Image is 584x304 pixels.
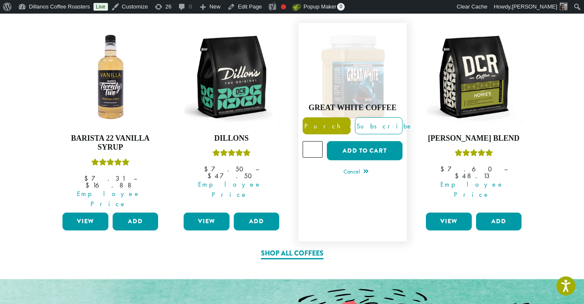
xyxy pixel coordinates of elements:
[424,27,524,209] a: [PERSON_NAME] BlendRated 4.67 out of 5 Employee Price
[181,134,281,143] h4: Dillons
[426,213,472,230] a: View
[213,148,251,161] div: Rated 5.00 out of 5
[60,134,160,152] h4: Barista 22 Vanilla Syrup
[455,171,493,180] bdi: 48.13
[512,3,557,10] span: [PERSON_NAME]
[204,165,247,173] bdi: 7.50
[455,148,493,161] div: Rated 4.67 out of 5
[113,213,159,230] button: Add
[178,179,281,200] span: Employee Price
[207,171,256,180] bdi: 47.50
[85,181,136,190] bdi: 16.88
[303,27,403,237] a: Rated 5.00 out of 5
[440,165,448,173] span: $
[60,27,160,127] img: VANILLA-300x300.png
[306,166,406,178] a: Cancel
[261,248,323,259] a: Shop All Coffees
[455,171,462,180] span: $
[234,213,280,230] button: Add
[181,27,281,127] img: DCR-12oz-Dillons-Stock-scaled.png
[424,27,524,127] img: DCR-12oz-Howies-Stock-scaled.png
[181,27,281,209] a: DillonsRated 5.00 out of 5 Employee Price
[424,134,524,143] h4: [PERSON_NAME] Blend
[476,213,522,230] button: Add
[133,174,137,183] span: –
[91,157,130,170] div: Rated 5.00 out of 5
[355,122,413,131] span: Subscribe
[420,179,524,200] span: Employee Price
[57,189,160,209] span: Employee Price
[84,174,125,183] bdi: 7.31
[440,165,496,173] bdi: 7.60
[207,171,215,180] span: $
[281,4,286,9] div: Focus keyphrase not set
[337,3,345,11] span: 0
[84,174,91,183] span: $
[60,27,160,209] a: Barista 22 Vanilla SyrupRated 5.00 out of 5 Employee Price
[303,122,375,131] span: Purchase
[303,141,323,157] input: Product quantity
[204,165,211,173] span: $
[85,181,93,190] span: $
[504,165,507,173] span: –
[303,103,403,113] h4: Great White Coffee
[327,141,403,160] button: Add to cart
[94,3,108,11] a: Live
[184,213,230,230] a: View
[255,165,259,173] span: –
[62,213,108,230] a: View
